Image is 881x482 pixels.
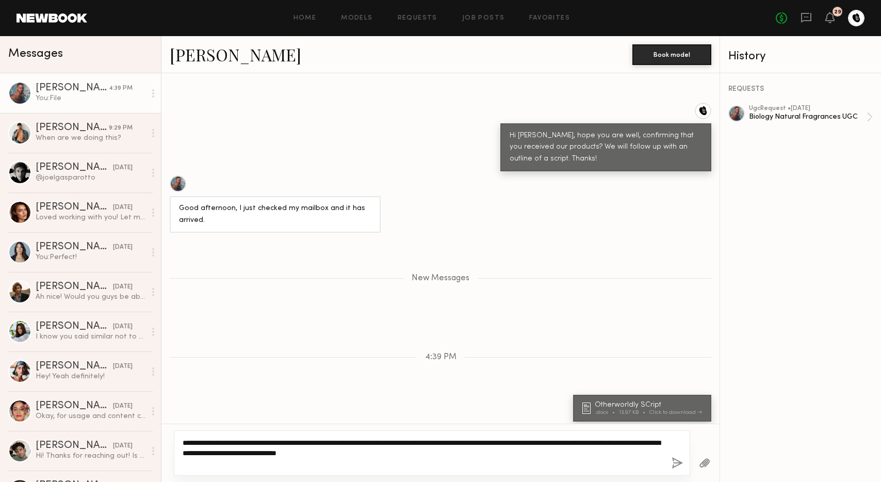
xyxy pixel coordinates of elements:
[36,451,145,461] div: Hi! Thanks for reaching out! Is there wiggle room with rate? My rate is usually starts at $500 fo...
[113,203,133,213] div: [DATE]
[109,84,133,93] div: 4:39 PM
[595,401,705,409] div: Otherworldly SCript
[749,105,867,112] div: ugc Request • [DATE]
[510,130,702,166] div: Hi [PERSON_NAME], hope you are well, confirming that you received our products? We will follow up...
[341,15,372,22] a: Models
[36,292,145,302] div: Ah nice! Would you guys be able to make $500 work? Thats usually my base rate
[728,86,873,93] div: REQUESTS
[834,9,841,15] div: 29
[179,203,371,227] div: Good afternoon, I just checked my mailbox and it has arrived.
[36,83,109,93] div: [PERSON_NAME]
[36,282,113,292] div: [PERSON_NAME]
[595,410,619,415] div: .docx
[412,274,469,283] span: New Messages
[728,51,873,62] div: History
[582,401,705,415] a: Otherworldly SCript.docx13.97 KBClick to download
[749,105,873,129] a: ugcRequest •[DATE]Biology Natural Fragrances UGC
[36,163,113,173] div: [PERSON_NAME]
[36,401,113,411] div: [PERSON_NAME]
[619,410,649,415] div: 13.97 KB
[8,48,63,60] span: Messages
[36,372,145,381] div: Hey! Yeah definitely!
[36,361,113,372] div: [PERSON_NAME]
[170,43,301,66] a: [PERSON_NAME]
[113,163,133,173] div: [DATE]
[36,252,145,262] div: You: Perfect!
[749,112,867,122] div: Biology Natural Fragrances UGC
[649,410,702,415] div: Click to download
[36,93,145,103] div: You: File
[632,50,711,58] a: Book model
[36,332,145,342] div: I know you said similar not to be repetitive, but want to make sure. I usually do any review vide...
[36,123,109,133] div: [PERSON_NAME]
[113,322,133,332] div: [DATE]
[109,123,133,133] div: 9:29 PM
[113,441,133,451] div: [DATE]
[529,15,570,22] a: Favorites
[113,282,133,292] div: [DATE]
[36,213,145,222] div: Loved working with you! Let me know if you need more content in the future 🙌🏻
[36,411,145,421] div: Okay, for usage and content creation, I charge 550. Let me know if that works and I’m happy to co...
[425,353,456,362] span: 4:39 PM
[398,15,437,22] a: Requests
[36,322,113,332] div: [PERSON_NAME]
[36,133,145,143] div: When are we doing this?
[113,362,133,372] div: [DATE]
[36,242,113,252] div: [PERSON_NAME]
[293,15,317,22] a: Home
[113,243,133,252] div: [DATE]
[36,441,113,451] div: [PERSON_NAME]
[36,202,113,213] div: [PERSON_NAME]
[632,44,711,65] button: Book model
[462,15,505,22] a: Job Posts
[36,173,145,183] div: @joelgasparotto
[113,401,133,411] div: [DATE]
